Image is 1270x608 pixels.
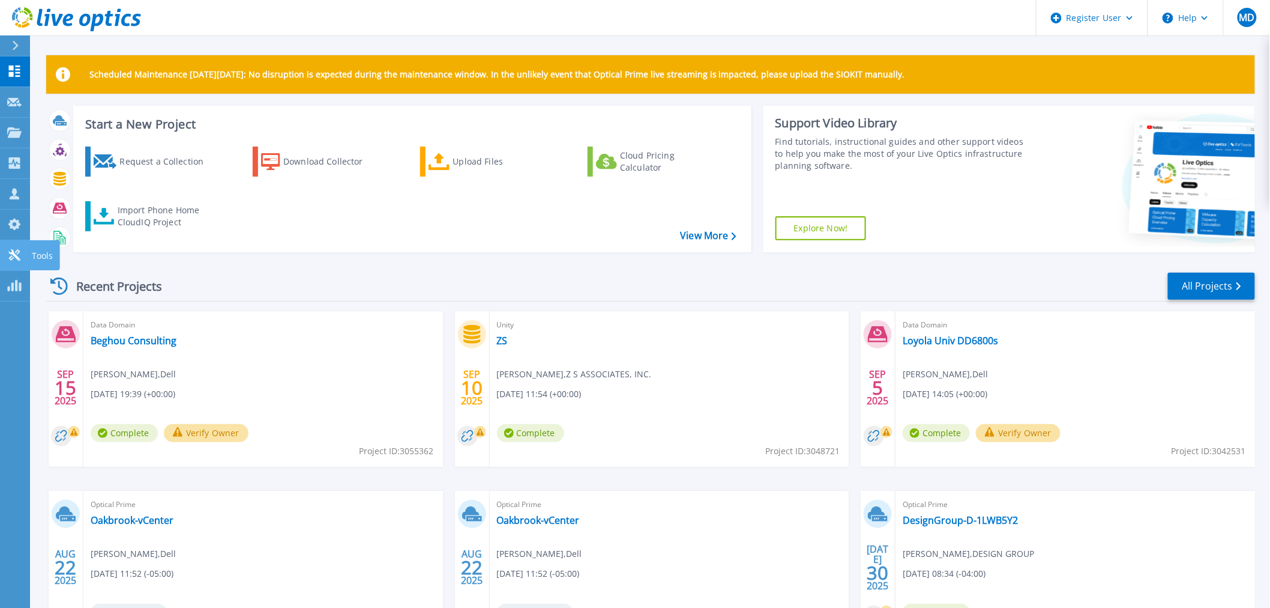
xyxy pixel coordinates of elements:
span: Project ID: 3055362 [360,445,434,458]
div: Find tutorials, instructional guides and other support videos to help you make the most of your L... [775,136,1028,172]
a: ZS [497,335,508,347]
span: Data Domain [91,318,436,332]
span: Project ID: 3048721 [765,445,840,458]
div: Import Phone Home CloudIQ Project [118,204,211,228]
a: Upload Files [420,147,554,177]
p: Tools [32,240,53,272]
a: Beghou Consulting [91,335,176,347]
div: Support Video Library [775,115,1028,131]
span: [DATE] 11:52 (-05:00) [91,567,173,580]
div: Upload Files [453,150,549,174]
div: Download Collector [283,150,379,174]
span: [PERSON_NAME] , Z S ASSOCIATES, INC. [497,368,652,381]
span: [PERSON_NAME] , Dell [903,368,988,381]
span: [PERSON_NAME] , Dell [91,547,176,561]
div: SEP 2025 [867,366,889,410]
span: Unity [497,318,842,332]
div: Cloud Pricing Calculator [620,150,716,174]
a: Loyola Univ DD6800s [903,335,998,347]
p: Scheduled Maintenance [DATE][DATE]: No disruption is expected during the maintenance window. In t... [89,70,905,79]
button: Verify Owner [164,424,248,442]
a: View More [680,230,736,242]
span: [PERSON_NAME] , Dell [91,368,176,381]
span: [PERSON_NAME] , DESIGN GROUP [903,547,1034,561]
div: Recent Projects [46,272,178,301]
div: AUG 2025 [460,546,483,589]
div: AUG 2025 [54,546,77,589]
span: 5 [873,383,883,393]
div: [DATE] 2025 [867,546,889,589]
span: [DATE] 14:05 (+00:00) [903,388,987,401]
span: [DATE] 11:54 (+00:00) [497,388,582,401]
span: MD [1239,13,1254,22]
span: [DATE] 08:34 (-04:00) [903,567,986,580]
span: Project ID: 3042531 [1172,445,1246,458]
span: Optical Prime [903,498,1248,511]
a: Cloud Pricing Calculator [588,147,721,177]
a: Oakbrook-vCenter [497,514,580,526]
div: SEP 2025 [460,366,483,410]
a: Request a Collection [85,147,219,177]
span: Data Domain [903,318,1248,332]
a: Explore Now! [775,216,867,240]
span: 10 [461,383,483,393]
span: Complete [903,424,970,442]
span: Optical Prime [497,498,842,511]
span: Complete [497,424,564,442]
div: SEP 2025 [54,366,77,410]
a: All Projects [1168,273,1255,300]
span: Optical Prime [91,498,436,511]
button: Verify Owner [976,424,1061,442]
span: Complete [91,424,158,442]
span: 15 [55,383,76,393]
span: [DATE] 19:39 (+00:00) [91,388,175,401]
a: Oakbrook-vCenter [91,514,173,526]
div: Request a Collection [119,150,215,174]
span: [PERSON_NAME] , Dell [497,547,582,561]
span: 30 [867,568,889,578]
a: Download Collector [253,147,387,177]
a: DesignGroup-D-1LWB5Y2 [903,514,1018,526]
span: 22 [461,562,483,573]
h3: Start a New Project [85,118,736,131]
span: [DATE] 11:52 (-05:00) [497,567,580,580]
span: 22 [55,562,76,573]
